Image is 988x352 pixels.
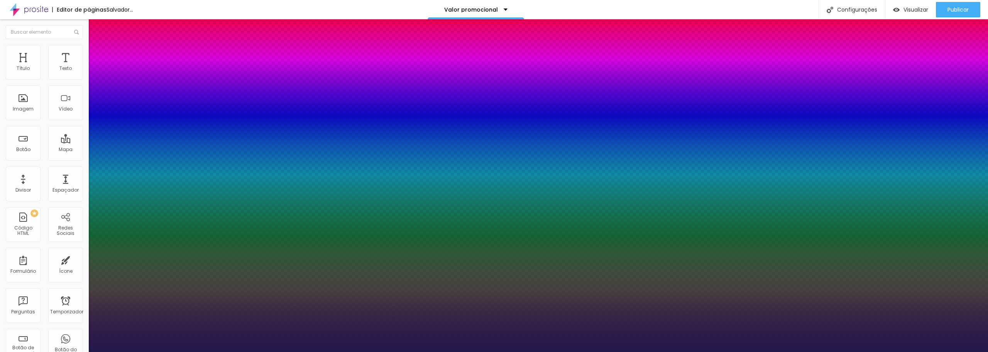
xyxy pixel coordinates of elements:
img: Ícone [827,7,833,13]
font: Salvador... [107,6,133,14]
font: Texto [59,65,72,71]
font: Publicar [947,6,969,14]
font: Divisor [15,187,31,193]
img: Ícone [74,30,79,34]
font: Valor promocional [444,6,498,14]
font: Configurações [837,6,877,14]
font: Imagem [13,105,34,112]
button: Visualizar [885,2,936,17]
font: Ícone [59,268,73,274]
font: Título [17,65,30,71]
font: Perguntas [11,308,35,315]
input: Buscar elemento [6,25,83,39]
font: Botão [16,146,30,153]
font: Mapa [59,146,73,153]
font: Visualizar [903,6,928,14]
font: Temporizador [50,308,83,315]
font: Redes Sociais [57,224,74,236]
img: view-1.svg [893,7,900,13]
button: Publicar [936,2,980,17]
font: Vídeo [59,105,73,112]
font: Formulário [10,268,36,274]
font: Espaçador [52,187,79,193]
font: Editor de páginas [57,6,107,14]
font: Código HTML [14,224,32,236]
